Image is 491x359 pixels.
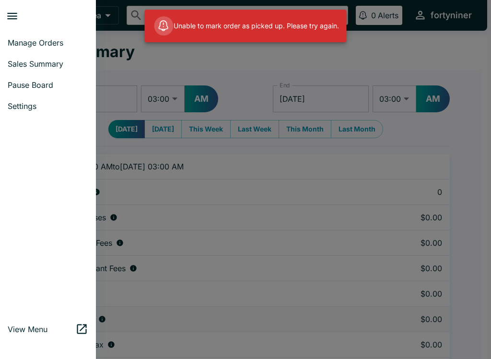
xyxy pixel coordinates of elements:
span: Pause Board [8,80,88,90]
div: Unable to mark order as picked up. Please try again. [154,12,339,39]
span: Sales Summary [8,59,88,69]
span: Manage Orders [8,38,88,48]
span: View Menu [8,324,75,334]
span: Settings [8,101,88,111]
